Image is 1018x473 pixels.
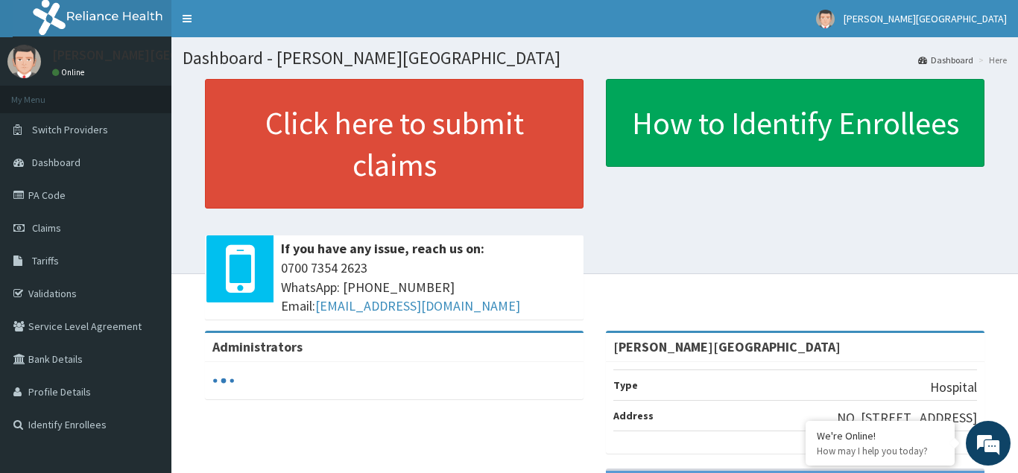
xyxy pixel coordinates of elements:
p: NO. [STREET_ADDRESS] [837,408,977,428]
svg: audio-loading [212,369,235,392]
span: Claims [32,221,61,235]
span: Tariffs [32,254,59,267]
p: [PERSON_NAME][GEOGRAPHIC_DATA] [52,48,273,62]
b: If you have any issue, reach us on: [281,240,484,257]
div: We're Online! [817,429,943,442]
span: 0700 7354 2623 WhatsApp: [PHONE_NUMBER] Email: [281,258,576,316]
b: Address [613,409,654,422]
li: Here [975,54,1007,66]
span: Dashboard [32,156,80,169]
p: How may I help you today? [817,445,943,457]
a: Online [52,67,88,77]
b: Type [613,378,638,392]
span: [PERSON_NAME][GEOGRAPHIC_DATA] [844,12,1007,25]
a: Dashboard [918,54,973,66]
a: How to Identify Enrollees [606,79,984,167]
p: Hospital [930,378,977,397]
a: [EMAIL_ADDRESS][DOMAIN_NAME] [315,297,520,314]
b: Administrators [212,338,303,355]
span: Switch Providers [32,123,108,136]
img: User Image [7,45,41,78]
img: User Image [816,10,835,28]
strong: [PERSON_NAME][GEOGRAPHIC_DATA] [613,338,841,355]
a: Click here to submit claims [205,79,584,209]
h1: Dashboard - [PERSON_NAME][GEOGRAPHIC_DATA] [183,48,1007,68]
